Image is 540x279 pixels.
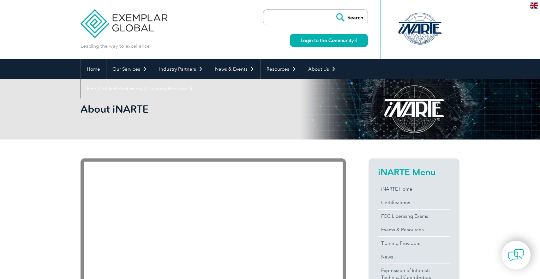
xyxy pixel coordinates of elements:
a: Exams & Resources [378,223,450,236]
a: Our Services [106,59,153,79]
h2: iNARTE Menu [378,167,450,177]
a: Industry Partners [153,59,209,79]
img: open_square.png [354,39,357,42]
a: FCC Licensing Exams [378,210,450,223]
a: Training Providers [378,237,450,250]
a: iNARTE Home [378,182,450,196]
p: Leading the way to excellence [81,43,150,50]
a: Login to the Community [290,34,368,47]
a: About Us [302,59,342,79]
a: News & Events [209,59,260,79]
img: en [530,3,538,9]
input: Search [333,10,368,25]
a: Home [81,59,106,79]
h2: About iNARTE [81,104,346,114]
img: contact-chat.png [508,247,524,263]
a: Certifications [378,196,450,209]
a: Resources [261,59,302,79]
a: Find Certified Professional / Training Provider [81,79,199,98]
a: News [378,250,450,264]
